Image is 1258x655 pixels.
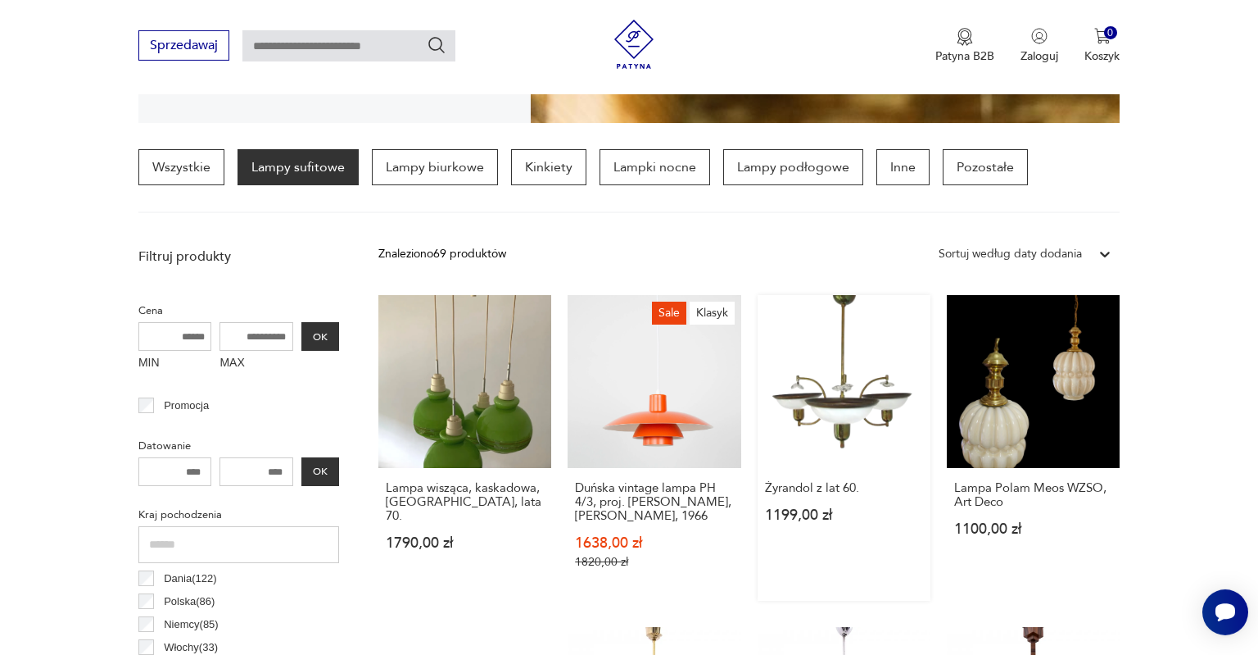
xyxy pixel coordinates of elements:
[372,149,498,185] a: Lampy biurkowe
[935,48,994,64] p: Patyna B2B
[939,245,1082,263] div: Sortuj według daty dodania
[378,295,551,601] a: Lampa wisząca, kaskadowa, zielona, lata 70.Lampa wisząca, kaskadowa, [GEOGRAPHIC_DATA], lata 70.1...
[138,506,339,524] p: Kraj pochodzenia
[1084,48,1120,64] p: Koszyk
[164,593,215,611] p: Polska ( 86 )
[1031,28,1048,44] img: Ikonka użytkownika
[600,149,710,185] a: Lampki nocne
[609,20,658,69] img: Patyna - sklep z meblami i dekoracjami vintage
[219,351,293,377] label: MAX
[138,30,229,61] button: Sprzedawaj
[378,245,506,263] div: Znaleziono 69 produktów
[935,28,994,64] a: Ikona medaluPatyna B2B
[386,481,544,523] h3: Lampa wisząca, kaskadowa, [GEOGRAPHIC_DATA], lata 70.
[301,322,339,351] button: OK
[765,508,923,522] p: 1199,00 zł
[386,536,544,550] p: 1790,00 zł
[1020,28,1058,64] button: Zaloguj
[1020,48,1058,64] p: Zaloguj
[1084,28,1120,64] button: 0Koszyk
[765,481,923,495] h3: Żyrandol z lat 60.
[935,28,994,64] button: Patyna B2B
[575,536,733,550] p: 1638,00 zł
[1202,589,1248,635] iframe: Smartsupp widget button
[954,522,1112,536] p: 1100,00 zł
[568,295,740,601] a: SaleKlasykDuńska vintage lampa PH 4/3, proj. Poul Henningsen, Louis Poulsen, 1966Duńska vintage l...
[943,149,1028,185] a: Pozostałe
[723,149,863,185] a: Lampy podłogowe
[138,437,339,455] p: Datowanie
[138,248,339,266] p: Filtruj produkty
[575,481,733,523] h3: Duńska vintage lampa PH 4/3, proj. [PERSON_NAME], [PERSON_NAME], 1966
[138,302,339,320] p: Cena
[164,570,216,588] p: Dania ( 122 )
[876,149,930,185] a: Inne
[164,616,219,634] p: Niemcy ( 85 )
[511,149,586,185] a: Kinkiety
[301,457,339,486] button: OK
[138,41,229,52] a: Sprzedawaj
[1104,26,1118,40] div: 0
[957,28,973,46] img: Ikona medalu
[427,35,446,55] button: Szukaj
[138,351,212,377] label: MIN
[164,397,209,415] p: Promocja
[238,149,359,185] a: Lampy sufitowe
[138,149,224,185] a: Wszystkie
[1094,28,1111,44] img: Ikona koszyka
[758,295,930,601] a: Żyrandol z lat 60.Żyrandol z lat 60.1199,00 zł
[947,295,1120,601] a: Lampa Polam Meos WZSO, Art DecoLampa Polam Meos WZSO, Art Deco1100,00 zł
[954,481,1112,509] h3: Lampa Polam Meos WZSO, Art Deco
[575,555,733,569] p: 1820,00 zł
